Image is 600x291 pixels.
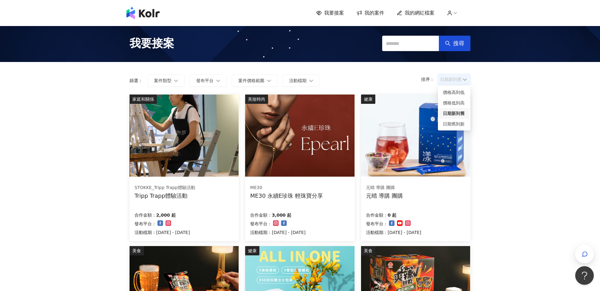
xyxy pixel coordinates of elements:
button: 案件類型 [148,74,185,87]
iframe: Help Scout Beacon - Open [575,266,594,285]
p: 活動檔期：[DATE] - [DATE] [135,229,190,236]
span: 發布平台 [196,78,214,83]
div: 家庭和關係 [130,95,157,104]
p: 發布平台： [250,220,272,227]
div: 美食 [130,246,144,255]
span: 日期新到舊 [440,75,468,84]
div: ME30 永續E珍珠 輕珠寶分享 [250,192,323,200]
p: 合作金額： [135,211,156,219]
button: 搜尋 [439,36,470,51]
img: ME30 永續E珍珠 系列輕珠寶 [245,95,354,177]
div: 元晴 導購 團購 [366,192,403,200]
div: STOKKE_Tripp Trapp體驗活動 [135,185,195,191]
span: search [445,41,451,46]
span: 搜尋 [453,40,464,47]
div: 日期舊到新 [443,121,465,127]
div: 日期新到舊 [439,108,469,119]
div: ME30 [250,185,323,191]
div: 價格高到低 [443,89,465,96]
button: 案件價格範圍 [232,74,278,87]
span: 我的案件 [364,10,384,16]
span: 我的網紅檔案 [405,10,435,16]
div: 價格低到高 [443,99,465,106]
p: 篩選： [130,78,143,83]
img: logo [126,7,160,19]
div: Tripp Trapp體驗活動 [135,192,195,200]
span: 案件類型 [154,78,171,83]
p: 合作金額： [250,211,272,219]
div: 健康 [245,246,259,255]
div: 日期新到舊 [443,110,465,117]
span: 活動檔期 [289,78,307,83]
a: 我的案件 [356,10,384,16]
p: 發布平台： [135,220,156,227]
button: 活動檔期 [283,74,320,87]
p: 合作金額： [366,211,388,219]
div: 健康 [361,95,375,104]
p: 0 起 [388,211,397,219]
p: 活動檔期：[DATE] - [DATE] [366,229,421,236]
p: 排序： [421,77,438,82]
img: 坐上tripp trapp、體驗專注繪畫創作 [130,95,239,177]
p: 發布平台： [366,220,388,227]
div: 元晴 導購 團購 [366,185,403,191]
div: 美妝時尚 [245,95,268,104]
a: 我要接案 [316,10,344,16]
div: 價格高到低 [439,87,469,98]
p: 活動檔期：[DATE] - [DATE] [250,229,306,236]
img: 漾漾神｜活力莓果康普茶沖泡粉 [361,95,470,177]
p: 2,000 起 [156,211,176,219]
div: 日期舊到新 [439,119,469,129]
span: 我要接案 [324,10,344,16]
a: 我的網紅檔案 [397,10,435,16]
span: 我要接案 [130,36,174,51]
div: 價格低到高 [439,98,469,108]
p: 3,000 起 [272,211,291,219]
span: 案件價格範圍 [238,78,264,83]
button: 發布平台 [190,74,227,87]
div: 美食 [361,246,375,255]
